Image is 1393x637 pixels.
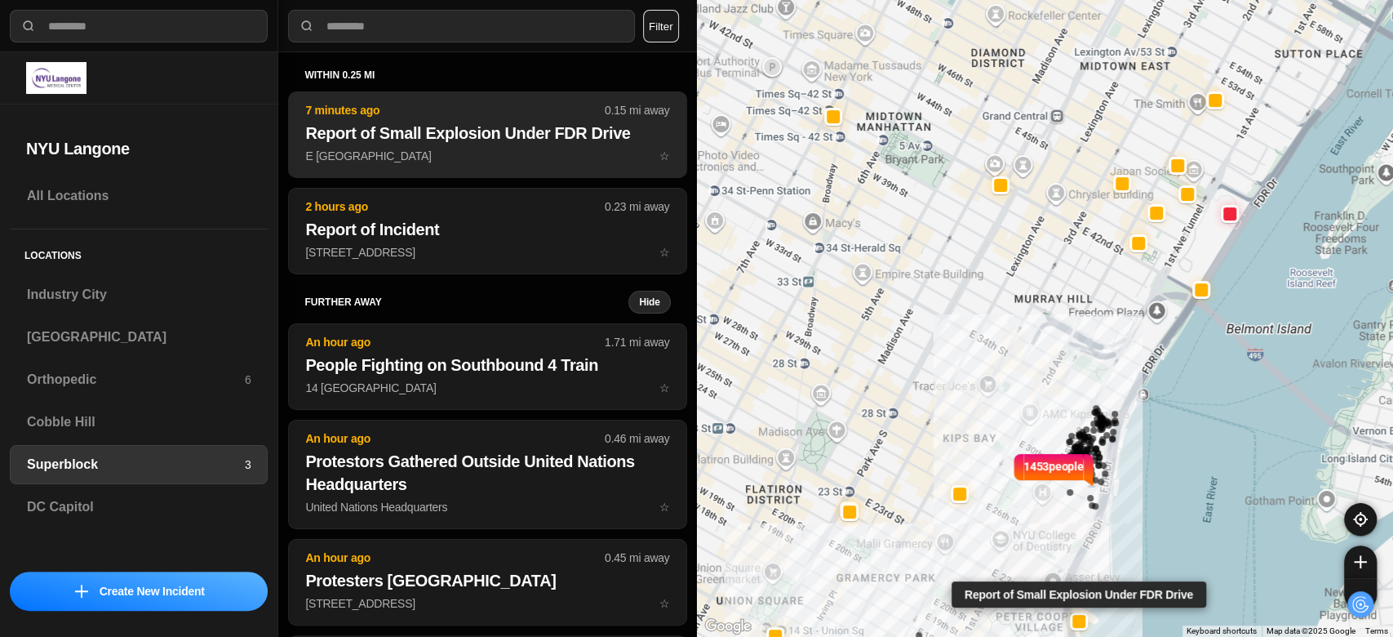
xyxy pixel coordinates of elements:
button: recenter [1344,503,1377,536]
p: An hour ago [305,430,605,447]
img: icon [75,585,88,598]
p: [STREET_ADDRESS] [305,244,669,261]
button: An hour ago0.45 mi awayProtesters [GEOGRAPHIC_DATA][STREET_ADDRESS]star [288,539,686,626]
h2: Report of Incident [305,218,669,241]
button: zoom-in [1344,546,1377,578]
button: Report of Small Explosion Under FDR Drive [1070,612,1088,630]
span: Map data ©2025 Google [1267,626,1355,635]
button: 2 hours ago0.23 mi awayReport of Incident[STREET_ADDRESS]star [288,188,686,274]
p: 14 [GEOGRAPHIC_DATA] [305,380,669,396]
img: notch [1011,452,1023,488]
h2: Report of Small Explosion Under FDR Drive [305,122,669,145]
p: 2 hours ago [305,198,605,215]
p: E [GEOGRAPHIC_DATA] [305,148,669,164]
h3: DC Capitol [27,497,251,517]
h3: Orthopedic [27,370,245,390]
span: star [659,501,670,514]
a: An hour ago1.71 mi awayPeople Fighting on Southbound 4 Train14 [GEOGRAPHIC_DATA]star [288,381,686,394]
a: Open this area in Google Maps (opens a new window) [701,616,755,637]
span: star [659,597,670,610]
img: logo [26,62,87,94]
img: zoom-in [1354,555,1367,568]
p: 6 [245,372,251,388]
a: 2 hours ago0.23 mi awayReport of Incident[STREET_ADDRESS]star [288,245,686,259]
span: star [659,149,670,163]
a: DC Capitol [10,488,268,527]
p: 3 [245,457,251,473]
small: Hide [639,296,659,309]
a: 7 minutes ago0.15 mi awayReport of Small Explosion Under FDR DriveE [GEOGRAPHIC_DATA]star [288,149,686,163]
h3: Cobble Hill [27,412,251,432]
p: United Nations Headquarters [305,499,669,515]
p: 1.71 mi away [605,334,669,350]
button: zoom-out [1344,578,1377,611]
p: 0.46 mi away [605,430,669,447]
p: An hour ago [305,550,605,566]
a: Superblock3 [10,445,268,484]
h2: NYU Langone [26,137,251,160]
span: star [659,381,670,394]
p: 0.23 mi away [605,198,669,215]
h2: Protesters [GEOGRAPHIC_DATA] [305,569,669,592]
a: An hour ago0.45 mi awayProtesters [GEOGRAPHIC_DATA][STREET_ADDRESS]star [288,596,686,610]
h3: All Locations [27,186,251,206]
button: Hide [628,291,670,314]
button: Keyboard shortcuts [1187,626,1257,637]
button: Filter [643,10,679,42]
h3: [GEOGRAPHIC_DATA] [27,327,251,347]
button: An hour ago0.46 mi awayProtestors Gathered Outside United Nations HeadquartersUnited Nations Head... [288,420,686,529]
a: Terms (opens in new tab) [1365,626,1388,635]
img: search [299,18,315,34]
h5: further away [304,296,628,309]
a: [GEOGRAPHIC_DATA] [10,318,268,357]
h2: People Fighting on Southbound 4 Train [305,354,669,376]
button: iconCreate New Incident [10,572,268,611]
img: search [20,18,37,34]
p: 0.45 mi away [605,550,669,566]
h3: Industry City [27,285,251,305]
h2: Protestors Gathered Outside United Nations Headquarters [305,450,669,496]
h5: within 0.25 mi [304,69,670,82]
img: zoom-out [1354,588,1367,601]
h3: Superblock [27,455,245,474]
span: star [659,246,670,259]
a: Cobble Hill [10,403,268,442]
button: An hour ago1.71 mi awayPeople Fighting on Southbound 4 Train14 [GEOGRAPHIC_DATA]star [288,323,686,410]
p: 0.15 mi away [605,102,669,118]
a: Orthopedic6 [10,360,268,399]
img: notch [1084,452,1096,488]
h5: Locations [10,229,268,275]
p: 1453 people [1023,458,1084,494]
p: Create New Incident [100,583,205,599]
img: recenter [1353,512,1368,527]
p: 7 minutes ago [305,102,605,118]
p: [STREET_ADDRESS] [305,595,669,612]
div: Report of Small Explosion Under FDR Drive [952,581,1206,608]
p: An hour ago [305,334,605,350]
a: Industry City [10,275,268,314]
button: 7 minutes ago0.15 mi awayReport of Small Explosion Under FDR DriveE [GEOGRAPHIC_DATA]star [288,91,686,178]
a: An hour ago0.46 mi awayProtestors Gathered Outside United Nations HeadquartersUnited Nations Head... [288,500,686,514]
img: Google [701,616,755,637]
a: All Locations [10,176,268,216]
